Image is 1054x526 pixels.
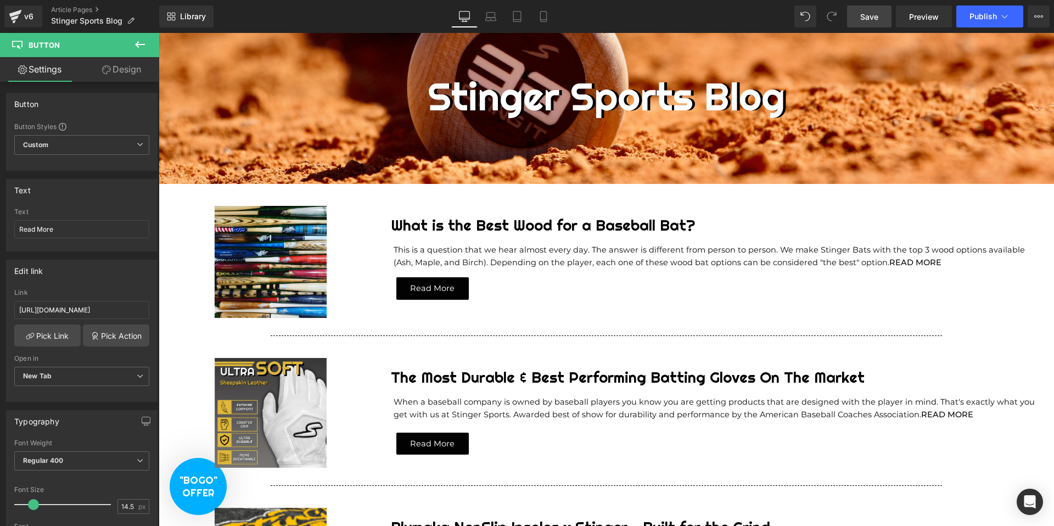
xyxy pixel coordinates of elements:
div: Font Weight [14,439,149,447]
a: Preview [896,5,952,27]
a: Desktop [451,5,478,27]
span: Preview [909,11,939,23]
a: Laptop [478,5,504,27]
div: Edit link [14,260,43,276]
a: New Library [159,5,214,27]
div: v6 [22,9,36,24]
p: When a baseball company is owned by baseball players you know you are getting products that are d... [235,363,884,389]
div: Font Size [14,486,149,494]
h1: What is the Best Wood for a Baseball Bat? [232,183,895,202]
b: Regular 400 [23,456,64,465]
button: More [1028,5,1050,27]
span: Read More [251,251,296,260]
input: https://your-shop.myshopify.com [14,301,149,319]
a: Mobile [530,5,557,27]
a: Tablet [504,5,530,27]
h1: The Most Durable & Best Performing Batting Gloves On The Market [232,335,895,354]
div: Typography [14,411,59,426]
a: Article Pages [51,5,159,14]
div: Button [14,93,38,109]
button: Redo [821,5,843,27]
div: Open Intercom Messenger [1017,489,1043,515]
h1: Blumaka NonSlip Insoles x Stinger – Built for the Grind [232,485,895,504]
span: Read More [251,407,296,415]
div: Link [14,289,149,296]
a: READ MORE [731,225,783,234]
button: Undo [794,5,816,27]
a: Read More [238,400,310,422]
button: Publish [956,5,1023,27]
a: READ MORE [763,377,815,387]
a: Read More [238,244,310,266]
a: Pick Action [83,324,149,346]
p: This is a question that we hear almost every day. The answer is different from person to person. ... [235,211,884,237]
a: Design [82,57,161,82]
div: Open in [14,355,149,362]
div: Text [14,180,31,195]
span: Stinger Sports Blog [51,16,122,25]
span: Button [29,41,60,49]
b: Custom [23,141,48,150]
span: Publish [969,12,997,21]
span: Save [860,11,878,23]
a: v6 [4,5,42,27]
a: Pick Link [14,324,81,346]
div: Text [14,208,149,216]
span: Library [180,12,206,21]
b: New Tab [23,372,52,380]
div: Button Styles [14,122,149,131]
span: px [138,503,148,510]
